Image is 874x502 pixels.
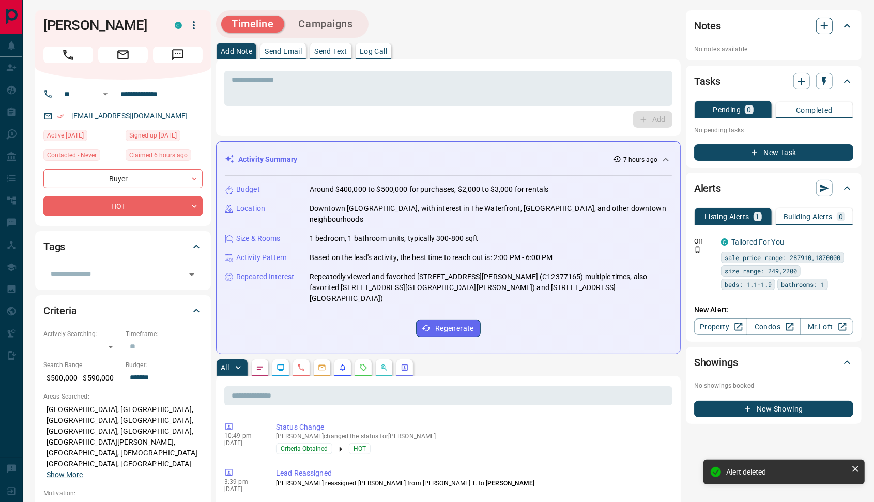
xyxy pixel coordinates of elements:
[265,48,302,55] p: Send Email
[236,233,281,244] p: Size & Rooms
[43,489,203,498] p: Motivation:
[43,360,120,370] p: Search Range:
[725,279,772,290] span: beds: 1.1-1.9
[310,233,479,244] p: 1 bedroom, 1 bathroom units, typically 300-800 sqft
[224,439,260,447] p: [DATE]
[694,401,853,417] button: New Showing
[281,444,328,454] span: Criteria Obtained
[694,381,853,390] p: No showings booked
[401,363,409,372] svg: Agent Actions
[256,363,264,372] svg: Notes
[731,238,784,246] a: Tailored For You
[380,363,388,372] svg: Opportunities
[43,130,120,144] div: Wed Sep 10 2025
[236,184,260,195] p: Budget
[221,364,229,371] p: All
[310,203,672,225] p: Downtown [GEOGRAPHIC_DATA], with interest in The Waterfront, [GEOGRAPHIC_DATA], and other downtow...
[310,271,672,304] p: Repeatedly viewed and favorited [STREET_ADDRESS][PERSON_NAME] (C12377165) multiple times, also fa...
[43,298,203,323] div: Criteria
[314,48,347,55] p: Send Text
[276,479,668,488] p: [PERSON_NAME] reassigned [PERSON_NAME] from [PERSON_NAME] T. to
[43,329,120,339] p: Actively Searching:
[47,469,83,480] button: Show More
[339,363,347,372] svg: Listing Alerts
[747,318,800,335] a: Condos
[43,302,77,319] h2: Criteria
[276,422,668,433] p: Status Change
[43,17,159,34] h1: [PERSON_NAME]
[694,176,853,201] div: Alerts
[721,238,728,246] div: condos.ca
[185,267,199,282] button: Open
[225,150,672,169] div: Activity Summary7 hours ago
[781,279,824,290] span: bathrooms: 1
[747,106,751,113] p: 0
[43,392,203,401] p: Areas Searched:
[784,213,833,220] p: Building Alerts
[43,196,203,216] div: HOT
[486,480,534,487] span: [PERSON_NAME]
[694,69,853,94] div: Tasks
[694,305,853,315] p: New Alert:
[126,130,203,144] div: Thu Jun 15 2017
[694,44,853,54] p: No notes available
[694,237,715,246] p: Off
[43,401,203,483] p: [GEOGRAPHIC_DATA], [GEOGRAPHIC_DATA], [GEOGRAPHIC_DATA], [GEOGRAPHIC_DATA], [GEOGRAPHIC_DATA], [G...
[98,47,148,63] span: Email
[224,485,260,493] p: [DATE]
[725,252,840,263] span: sale price range: 287910,1870000
[713,106,741,113] p: Pending
[288,16,363,33] button: Campaigns
[43,234,203,259] div: Tags
[153,47,203,63] span: Message
[126,149,203,164] div: Fri Sep 12 2025
[839,213,843,220] p: 0
[47,130,84,141] span: Active [DATE]
[224,432,260,439] p: 10:49 pm
[221,16,284,33] button: Timeline
[129,150,188,160] span: Claimed 6 hours ago
[354,444,366,454] span: HOT
[43,47,93,63] span: Call
[623,155,657,164] p: 7 hours ago
[126,329,203,339] p: Timeframe:
[277,363,285,372] svg: Lead Browsing Activity
[126,360,203,370] p: Budget:
[694,246,701,253] svg: Push Notification Only
[694,123,853,138] p: No pending tasks
[416,320,481,337] button: Regenerate
[694,354,738,371] h2: Showings
[236,252,287,263] p: Activity Pattern
[704,213,749,220] p: Listing Alerts
[224,478,260,485] p: 3:39 pm
[221,48,252,55] p: Add Note
[694,180,721,196] h2: Alerts
[694,144,853,161] button: New Task
[238,154,297,165] p: Activity Summary
[175,22,182,29] div: condos.ca
[756,213,760,220] p: 1
[71,112,188,120] a: [EMAIL_ADDRESS][DOMAIN_NAME]
[129,130,177,141] span: Signed up [DATE]
[360,48,387,55] p: Log Call
[725,266,797,276] span: size range: 249,2200
[276,433,668,440] p: [PERSON_NAME] changed the status for [PERSON_NAME]
[310,252,553,263] p: Based on the lead's activity, the best time to reach out is: 2:00 PM - 6:00 PM
[276,468,668,479] p: Lead Reassigned
[43,238,65,255] h2: Tags
[796,107,833,114] p: Completed
[47,150,97,160] span: Contacted - Never
[57,113,64,120] svg: Email Verified
[310,184,548,195] p: Around $400,000 to $500,000 for purchases, $2,000 to $3,000 for rentals
[236,203,265,214] p: Location
[99,88,112,100] button: Open
[297,363,305,372] svg: Calls
[726,468,847,476] div: Alert deleted
[43,169,203,188] div: Buyer
[318,363,326,372] svg: Emails
[694,18,721,34] h2: Notes
[694,318,747,335] a: Property
[694,73,720,89] h2: Tasks
[800,318,853,335] a: Mr.Loft
[359,363,367,372] svg: Requests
